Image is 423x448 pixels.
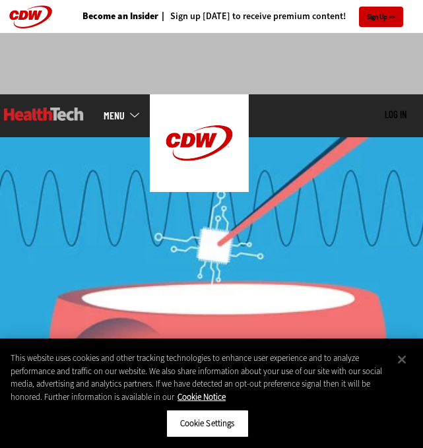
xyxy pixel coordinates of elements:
a: mobile-menu [104,110,150,121]
button: Cookie Settings [166,410,249,437]
img: Home [150,94,249,192]
a: More information about your privacy [178,391,226,402]
a: Sign Up [359,7,403,27]
div: This website uses cookies and other tracking technologies to enhance user experience and to analy... [11,352,391,403]
a: CDW [150,181,249,195]
a: Log in [385,108,407,120]
div: User menu [385,109,407,121]
img: Home [4,108,84,121]
a: Become an Insider [82,12,158,21]
a: Sign up [DATE] to receive premium content! [158,12,346,21]
button: Close [387,345,416,374]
